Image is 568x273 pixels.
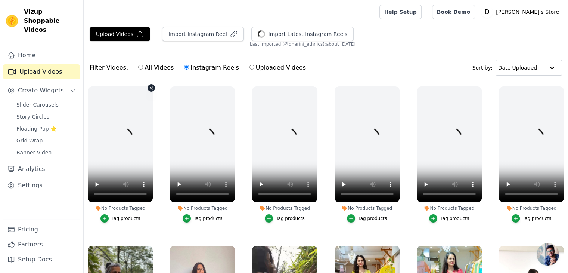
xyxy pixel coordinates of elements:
[432,5,475,19] a: Book Demo
[3,162,80,177] a: Analytics
[3,64,80,79] a: Upload Videos
[512,214,552,223] button: Tag products
[183,214,223,223] button: Tag products
[194,215,223,221] div: Tag products
[12,99,80,110] a: Slider Carousels
[184,63,239,73] label: Instagram Reels
[12,111,80,122] a: Story Circles
[12,147,80,158] a: Banner Video
[335,205,400,211] div: No Products Tagged
[252,205,317,211] div: No Products Tagged
[523,215,552,221] div: Tag products
[3,222,80,237] a: Pricing
[24,7,77,34] span: Vizup Shoppable Videos
[16,137,43,144] span: Grid Wrap
[265,214,305,223] button: Tag products
[12,135,80,146] a: Grid Wrap
[18,86,64,95] span: Create Widgets
[347,214,387,223] button: Tag products
[16,125,57,132] span: Floating-Pop ⭐
[481,5,562,19] button: D [PERSON_NAME]'s Store
[184,65,189,70] input: Instagram Reels
[3,252,80,267] a: Setup Docs
[250,41,356,47] span: Last imported (@ dharini_ethnics ): about [DATE]
[16,101,59,108] span: Slider Carousels
[3,237,80,252] a: Partners
[484,8,489,16] text: D
[472,60,562,76] div: Sort by:
[88,205,153,211] div: No Products Tagged
[3,48,80,63] a: Home
[276,215,305,221] div: Tag products
[537,243,559,266] div: Open chat
[148,84,155,92] button: Video Delete
[3,178,80,193] a: Settings
[162,27,244,41] button: Import Instagram Reel
[12,123,80,134] a: Floating-Pop ⭐
[251,27,354,41] button: Import Latest Instagram Reels
[138,63,174,73] label: All Videos
[90,59,310,76] div: Filter Videos:
[90,27,150,41] button: Upload Videos
[379,5,422,19] a: Help Setup
[440,215,469,221] div: Tag products
[16,113,49,120] span: Story Circles
[499,205,564,211] div: No Products Tagged
[100,214,140,223] button: Tag products
[138,65,143,70] input: All Videos
[417,205,482,211] div: No Products Tagged
[493,5,562,19] p: [PERSON_NAME]'s Store
[112,215,140,221] div: Tag products
[429,214,469,223] button: Tag products
[6,15,18,27] img: Vizup
[170,205,235,211] div: No Products Tagged
[3,83,80,98] button: Create Widgets
[16,149,52,156] span: Banner Video
[249,65,254,70] input: Uploaded Videos
[249,63,306,73] label: Uploaded Videos
[358,215,387,221] div: Tag products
